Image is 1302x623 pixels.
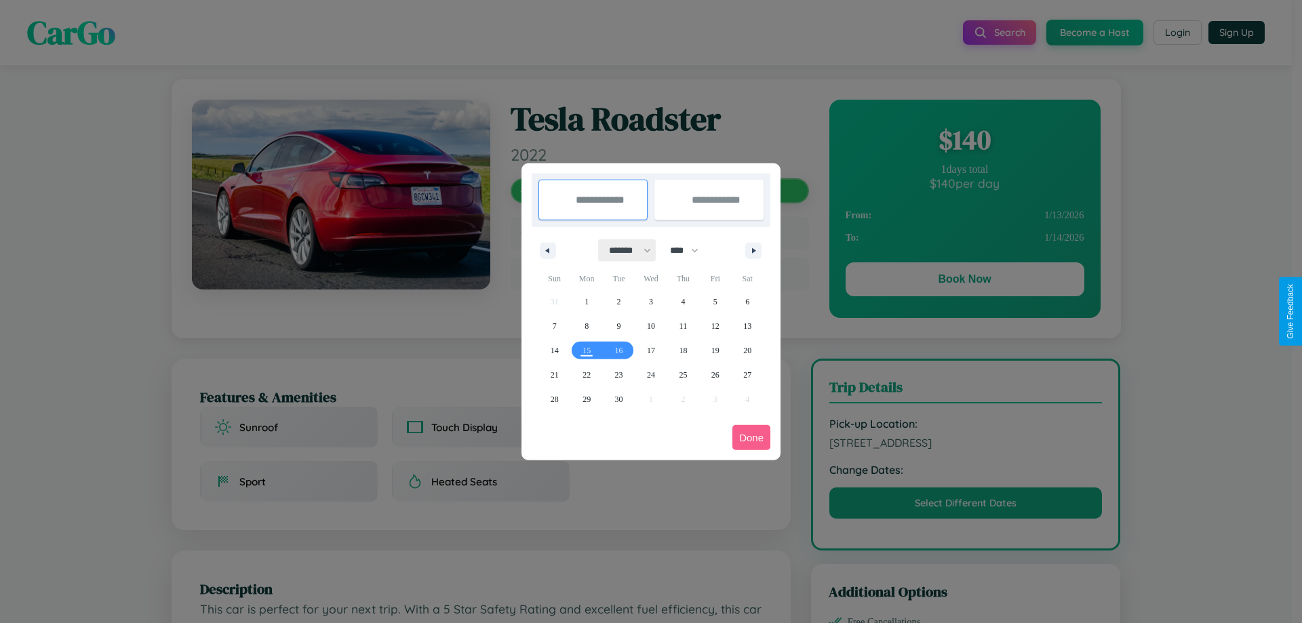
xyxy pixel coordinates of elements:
[699,268,731,289] span: Fri
[647,338,655,363] span: 17
[713,289,717,314] span: 5
[679,363,687,387] span: 25
[570,268,602,289] span: Mon
[551,338,559,363] span: 14
[711,338,719,363] span: 19
[538,314,570,338] button: 7
[667,338,699,363] button: 18
[538,363,570,387] button: 21
[745,289,749,314] span: 6
[679,338,687,363] span: 18
[585,314,589,338] span: 8
[699,314,731,338] button: 12
[538,268,570,289] span: Sun
[603,338,635,363] button: 16
[743,338,751,363] span: 20
[635,338,667,363] button: 17
[583,338,591,363] span: 15
[570,314,602,338] button: 8
[699,338,731,363] button: 19
[679,314,688,338] span: 11
[1286,284,1295,339] div: Give Feedback
[603,268,635,289] span: Tue
[635,289,667,314] button: 3
[635,314,667,338] button: 10
[603,314,635,338] button: 9
[615,387,623,411] span: 30
[635,268,667,289] span: Wed
[732,338,764,363] button: 20
[615,363,623,387] span: 23
[699,289,731,314] button: 5
[743,314,751,338] span: 13
[732,425,770,450] button: Done
[681,289,685,314] span: 4
[732,268,764,289] span: Sat
[570,338,602,363] button: 15
[635,363,667,387] button: 24
[585,289,589,314] span: 1
[551,363,559,387] span: 21
[603,387,635,411] button: 30
[647,363,655,387] span: 24
[570,289,602,314] button: 1
[711,363,719,387] span: 26
[699,363,731,387] button: 26
[711,314,719,338] span: 12
[615,338,623,363] span: 16
[647,314,655,338] span: 10
[732,363,764,387] button: 27
[732,289,764,314] button: 6
[538,387,570,411] button: 28
[603,363,635,387] button: 23
[667,363,699,387] button: 25
[570,363,602,387] button: 22
[583,363,591,387] span: 22
[583,387,591,411] span: 29
[649,289,653,314] span: 3
[617,314,621,338] span: 9
[667,314,699,338] button: 11
[732,314,764,338] button: 13
[667,289,699,314] button: 4
[743,363,751,387] span: 27
[617,289,621,314] span: 2
[538,338,570,363] button: 14
[551,387,559,411] span: 28
[570,387,602,411] button: 29
[553,314,557,338] span: 7
[603,289,635,314] button: 2
[667,268,699,289] span: Thu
